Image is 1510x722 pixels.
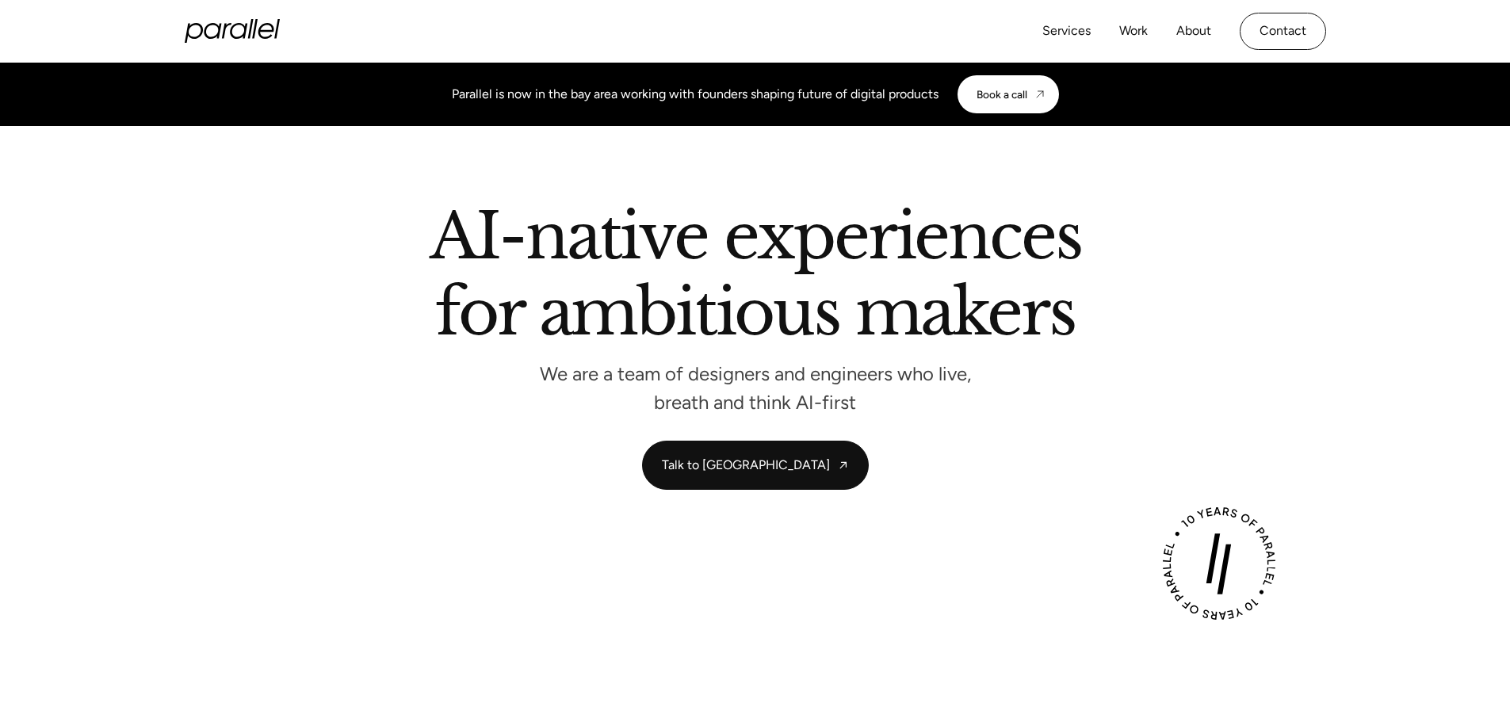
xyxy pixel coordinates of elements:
img: CTA arrow image [1034,88,1046,101]
a: home [185,19,280,43]
p: We are a team of designers and engineers who live, breath and think AI-first [518,367,993,409]
div: Parallel is now in the bay area working with founders shaping future of digital products [452,85,938,104]
a: Contact [1240,13,1326,50]
a: Work [1119,20,1148,43]
h2: AI-native experiences for ambitious makers [304,205,1207,350]
a: About [1176,20,1211,43]
div: Book a call [977,88,1027,101]
a: Book a call [958,75,1059,113]
a: Services [1042,20,1091,43]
